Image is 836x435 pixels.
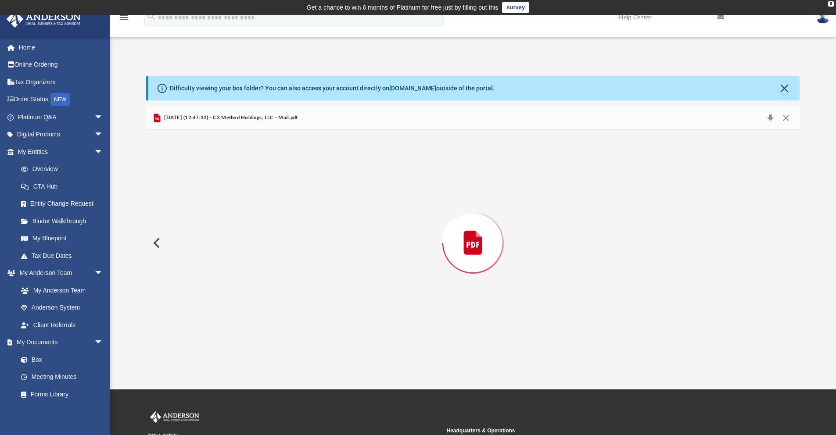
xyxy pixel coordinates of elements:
div: Difficulty viewing your box folder? You can also access your account directly on outside of the p... [170,84,495,93]
button: Close [778,82,790,94]
div: close [828,1,834,7]
a: menu [118,17,129,23]
a: My Blueprint [12,230,112,247]
a: My Anderson Teamarrow_drop_down [6,264,112,282]
span: arrow_drop_down [94,334,112,352]
a: Meeting Minutes [12,368,112,386]
i: search [147,12,156,21]
div: NEW [50,93,70,106]
a: Forms Library [12,385,108,403]
a: Digital Productsarrow_drop_down [6,126,116,143]
a: Tax Organizers [6,73,116,91]
a: Home [6,39,116,56]
a: My Documentsarrow_drop_down [6,334,112,351]
small: Headquarters & Operations [447,427,739,435]
a: CTA Hub [12,178,116,195]
a: Overview [12,160,116,178]
button: Previous File [146,231,165,255]
a: Box [12,351,108,368]
button: Download [762,112,778,124]
span: [DATE] (12:47:32) - C3 Method Holdings, LLC - Mail.pdf [162,114,298,122]
span: arrow_drop_down [94,108,112,126]
a: Entity Change Request [12,195,116,213]
a: Online Ordering [6,56,116,74]
a: Client Referrals [12,316,112,334]
a: Order StatusNEW [6,91,116,109]
a: My Anderson Team [12,282,108,299]
img: Anderson Advisors Platinum Portal [148,411,201,423]
a: Anderson System [12,299,112,317]
a: Platinum Q&Aarrow_drop_down [6,108,116,126]
img: User Pic [816,11,829,24]
a: Binder Walkthrough [12,212,116,230]
a: survey [502,2,529,13]
div: Get a chance to win 6 months of Platinum for free just by filling out this [307,2,499,13]
a: Tax Due Dates [12,247,116,264]
a: [DOMAIN_NAME] [389,85,436,92]
a: Notarize [12,403,112,421]
span: arrow_drop_down [94,143,112,161]
a: My Entitiesarrow_drop_down [6,143,116,160]
i: menu [118,12,129,23]
img: Anderson Advisors Platinum Portal [4,11,83,28]
span: arrow_drop_down [94,264,112,282]
button: Close [778,112,794,124]
div: Preview [146,107,800,356]
span: arrow_drop_down [94,126,112,144]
